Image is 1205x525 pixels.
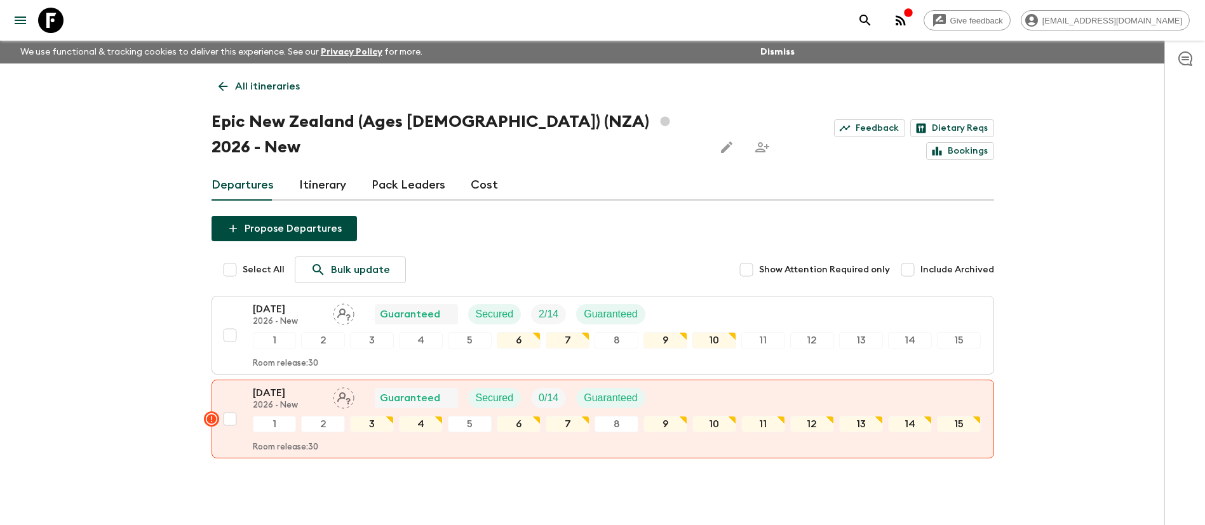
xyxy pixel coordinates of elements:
div: 5 [448,332,492,349]
button: search adventures [852,8,878,33]
div: Trip Fill [531,304,566,324]
div: Secured [468,304,522,324]
a: Cost [471,170,498,201]
p: Secured [476,390,514,406]
div: 3 [350,332,394,349]
p: Secured [476,307,514,322]
p: 0 / 14 [539,390,558,406]
span: Give feedback [943,16,1010,25]
p: Bulk update [331,262,390,277]
span: Assign pack leader [333,307,354,317]
button: Dismiss [757,43,798,61]
div: 2 [301,416,345,432]
div: Trip Fill [531,388,566,408]
button: menu [8,8,33,33]
p: Room release: 30 [253,442,318,453]
a: All itineraries [212,74,307,99]
button: [DATE]2026 - NewAssign pack leaderGuaranteedSecuredTrip FillGuaranteed123456789101112131415Room r... [212,296,994,375]
div: 8 [595,332,638,349]
span: Assign pack leader [333,391,354,401]
div: 9 [643,332,687,349]
div: 13 [839,332,883,349]
button: [DATE]2026 - NewAssign pack leaderGuaranteedSecuredTrip FillGuaranteed123456789101112131415Room r... [212,380,994,458]
div: 1 [253,332,297,349]
p: [DATE] [253,302,323,317]
a: Bookings [926,142,994,160]
div: 15 [937,332,981,349]
p: Guaranteed [584,307,638,322]
div: 7 [546,332,589,349]
a: Bulk update [295,256,406,283]
p: All itineraries [235,79,300,94]
div: 2 [301,332,345,349]
p: [DATE] [253,385,323,401]
div: 10 [692,416,736,432]
div: 5 [448,416,492,432]
button: Propose Departures [212,216,357,241]
a: Feedback [834,119,905,137]
span: [EMAIL_ADDRESS][DOMAIN_NAME] [1035,16,1189,25]
p: 2 / 14 [539,307,558,322]
p: Guaranteed [380,390,440,406]
div: 1 [253,416,297,432]
p: Room release: 30 [253,359,318,369]
div: 12 [790,332,834,349]
div: [EMAIL_ADDRESS][DOMAIN_NAME] [1021,10,1190,30]
div: 10 [692,332,736,349]
span: Show Attention Required only [759,263,890,276]
button: Edit this itinerary [714,135,739,160]
div: 14 [888,332,932,349]
h1: Epic New Zealand (Ages [DEMOGRAPHIC_DATA]) (NZA) 2026 - New [212,109,704,160]
div: 6 [497,332,541,349]
a: Departures [212,170,274,201]
div: Secured [468,388,522,408]
a: Pack Leaders [372,170,445,201]
span: Share this itinerary [750,135,775,160]
p: 2026 - New [253,317,323,327]
div: 11 [741,332,785,349]
div: 6 [497,416,541,432]
div: 9 [643,416,687,432]
a: Dietary Reqs [910,119,994,137]
div: 7 [546,416,589,432]
p: Guaranteed [584,390,638,406]
div: 3 [350,416,394,432]
p: We use functional & tracking cookies to deliver this experience. See our for more. [15,41,427,63]
div: 8 [595,416,638,432]
div: 13 [839,416,883,432]
span: Include Archived [920,263,994,276]
span: Select All [243,263,285,276]
div: 11 [741,416,785,432]
div: 15 [937,416,981,432]
a: Privacy Policy [321,48,382,56]
div: 4 [399,332,443,349]
div: 14 [888,416,932,432]
div: 12 [790,416,834,432]
a: Give feedback [924,10,1011,30]
div: 4 [399,416,443,432]
a: Itinerary [299,170,346,201]
p: 2026 - New [253,401,323,411]
p: Guaranteed [380,307,440,322]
